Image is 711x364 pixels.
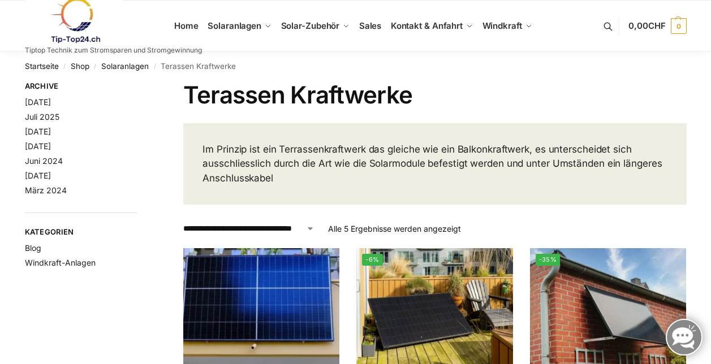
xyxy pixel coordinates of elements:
span: Solaranlagen [208,20,261,31]
a: Shop [71,62,89,71]
span: Archive [25,81,137,92]
span: 0 [671,18,687,34]
span: Solar-Zubehör [281,20,340,31]
a: Blog [25,243,41,253]
p: Alle 5 Ergebnisse werden angezeigt [328,223,461,235]
p: Im Prinzip ist ein Terrassenkraftwerk das gleiche wie ein Balkonkraftwerk, es unterscheidet sich ... [202,142,667,186]
a: [DATE] [25,141,51,151]
a: [DATE] [25,127,51,136]
select: Shop-Reihenfolge [183,223,314,235]
span: Kontakt & Anfahrt [391,20,463,31]
span: / [149,62,161,71]
a: 0,00CHF 0 [628,9,686,43]
a: Kontakt & Anfahrt [386,1,477,51]
a: Solaranlagen [203,1,276,51]
a: [DATE] [25,97,51,107]
span: / [59,62,71,71]
a: Sales [354,1,386,51]
a: Windkraft [477,1,537,51]
a: Startseite [25,62,59,71]
a: Juni 2024 [25,156,63,166]
span: CHF [648,20,666,31]
a: Solaranlagen [101,62,149,71]
button: Close filters [137,81,144,94]
a: [DATE] [25,171,51,180]
h1: Terassen Kraftwerke [183,81,686,109]
a: Solar-Zubehör [276,1,354,51]
nav: Breadcrumb [25,51,687,81]
a: Juli 2025 [25,112,59,122]
a: Windkraft-Anlagen [25,258,96,267]
span: 0,00 [628,20,665,31]
a: März 2024 [25,185,67,195]
span: / [89,62,101,71]
span: Kategorien [25,227,137,238]
span: Sales [359,20,382,31]
span: Windkraft [482,20,522,31]
p: Tiptop Technik zum Stromsparen und Stromgewinnung [25,47,202,54]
